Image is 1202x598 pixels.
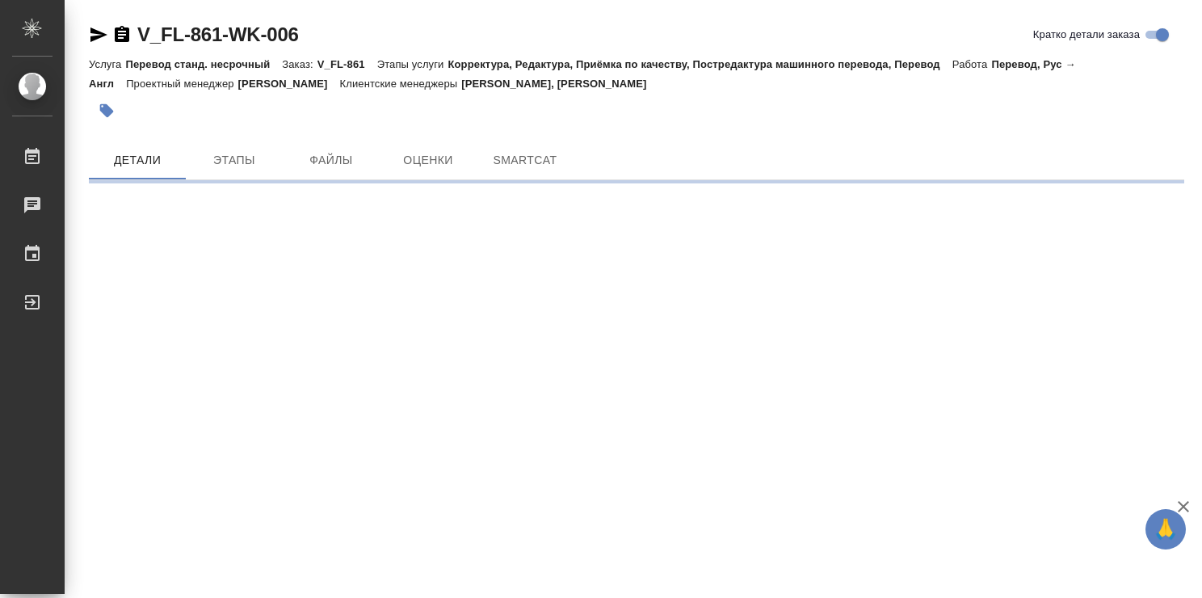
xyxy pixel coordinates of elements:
[377,58,448,70] p: Этапы услуги
[89,25,108,44] button: Скопировать ссылку для ЯМессенджера
[137,23,299,45] a: V_FL-861-WK-006
[112,25,132,44] button: Скопировать ссылку
[952,58,992,70] p: Работа
[89,93,124,128] button: Добавить тэг
[99,150,176,171] span: Детали
[292,150,370,171] span: Файлы
[126,78,237,90] p: Проектный менеджер
[1152,512,1179,546] span: 🙏
[282,58,317,70] p: Заказ:
[461,78,658,90] p: [PERSON_NAME], [PERSON_NAME]
[1145,509,1186,550] button: 🙏
[389,150,467,171] span: Оценки
[238,78,340,90] p: [PERSON_NAME]
[486,150,564,171] span: SmartCat
[448,58,952,70] p: Корректура, Редактура, Приёмка по качеству, Постредактура машинного перевода, Перевод
[89,58,125,70] p: Услуга
[125,58,282,70] p: Перевод станд. несрочный
[195,150,273,171] span: Этапы
[1033,27,1140,43] span: Кратко детали заказа
[340,78,462,90] p: Клиентские менеджеры
[317,58,377,70] p: V_FL-861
